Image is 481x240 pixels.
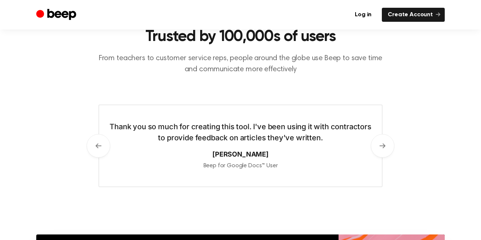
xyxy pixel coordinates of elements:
[382,8,445,22] a: Create Account
[107,121,374,143] blockquote: Thank you so much for creating this tool. I've been using it with contractors to provide feedback...
[203,163,278,169] span: Beep for Google Docs™ User
[107,149,374,159] cite: [PERSON_NAME]
[349,8,377,22] a: Log in
[98,27,383,47] h2: Trusted by 100,000s of users
[36,8,78,22] a: Beep
[98,53,383,75] p: From teachers to customer service reps, people around the globe use Beep to save time and communi...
